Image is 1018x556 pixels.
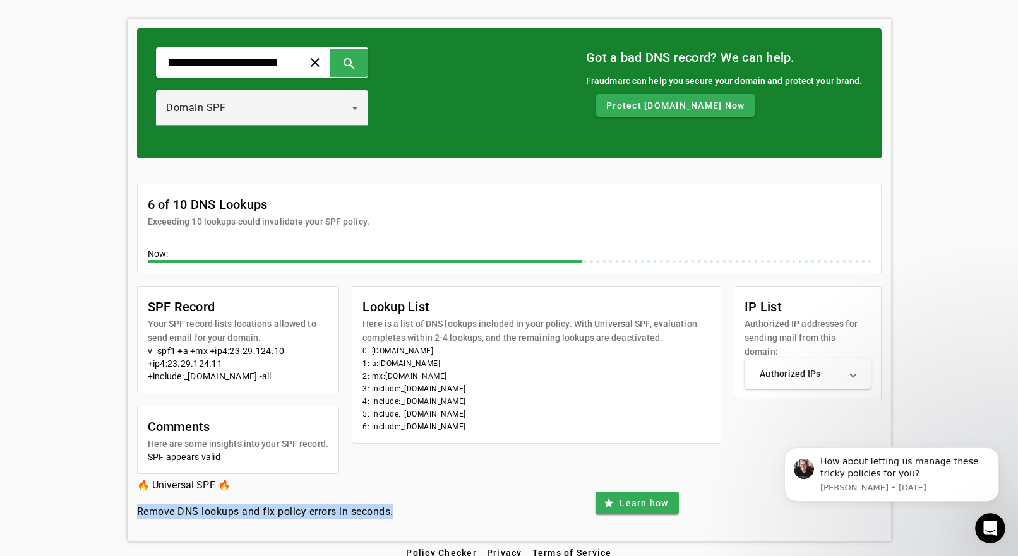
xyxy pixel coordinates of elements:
iframe: Intercom live chat [975,513,1005,543]
li: 2: mx:[DOMAIN_NAME] [362,370,710,382]
div: Fraudmarc can help you secure your domain and protect your brand. [586,74,863,88]
mat-card-subtitle: Here are some insights into your SPF record. [148,437,328,451]
mat-card-title: Got a bad DNS record? We can help. [586,47,863,68]
mat-card-title: Lookup List [362,297,710,317]
li: 4: include:_[DOMAIN_NAME] [362,395,710,408]
iframe: Intercom notifications message [765,436,1018,509]
li: 6: include:_[DOMAIN_NAME] [362,420,710,433]
h3: 🔥 Universal SPF 🔥 [137,476,393,494]
h4: Remove DNS lookups and fix policy errors in seconds. [137,504,393,519]
li: 5: include:_[DOMAIN_NAME] [362,408,710,420]
button: Protect [DOMAIN_NAME] Now [596,94,755,117]
mat-card-title: IP List [745,297,870,317]
span: Protect [DOMAIN_NAME] Now [606,99,745,112]
div: v=spf1 +a +mx +ip4:23.29.124.10 +ip4:23.29.124.11 +include:_[DOMAIN_NAME] -all [148,345,329,382]
li: 0: [DOMAIN_NAME] [362,345,710,357]
mat-card-subtitle: Your SPF record lists locations allowed to send email for your domain. [148,317,329,345]
div: Now: [148,247,871,263]
button: Learn how [596,492,678,514]
mat-card-subtitle: Authorized IP addresses for sending mail from this domain: [745,317,870,358]
span: Learn how [620,497,668,509]
mat-card-subtitle: Exceeding 10 lookups could invalidate your SPF policy. [148,215,369,228]
li: 3: include:_[DOMAIN_NAME] [362,382,710,395]
mat-card-title: Comments [148,417,328,437]
span: Domain SPF [166,102,225,114]
li: 1: a:[DOMAIN_NAME] [362,357,710,370]
mat-card-subtitle: Here is a list of DNS lookups included in your policy. With Universal SPF, evaluation completes w... [362,317,710,345]
div: SPF appears valid [148,451,329,463]
mat-expansion-panel-header: Authorized IPs [745,358,870,389]
mat-card-title: 6 of 10 DNS Lookups [148,194,369,215]
mat-panel-title: Authorized IPs [760,367,840,380]
mat-card-title: SPF Record [148,297,329,317]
